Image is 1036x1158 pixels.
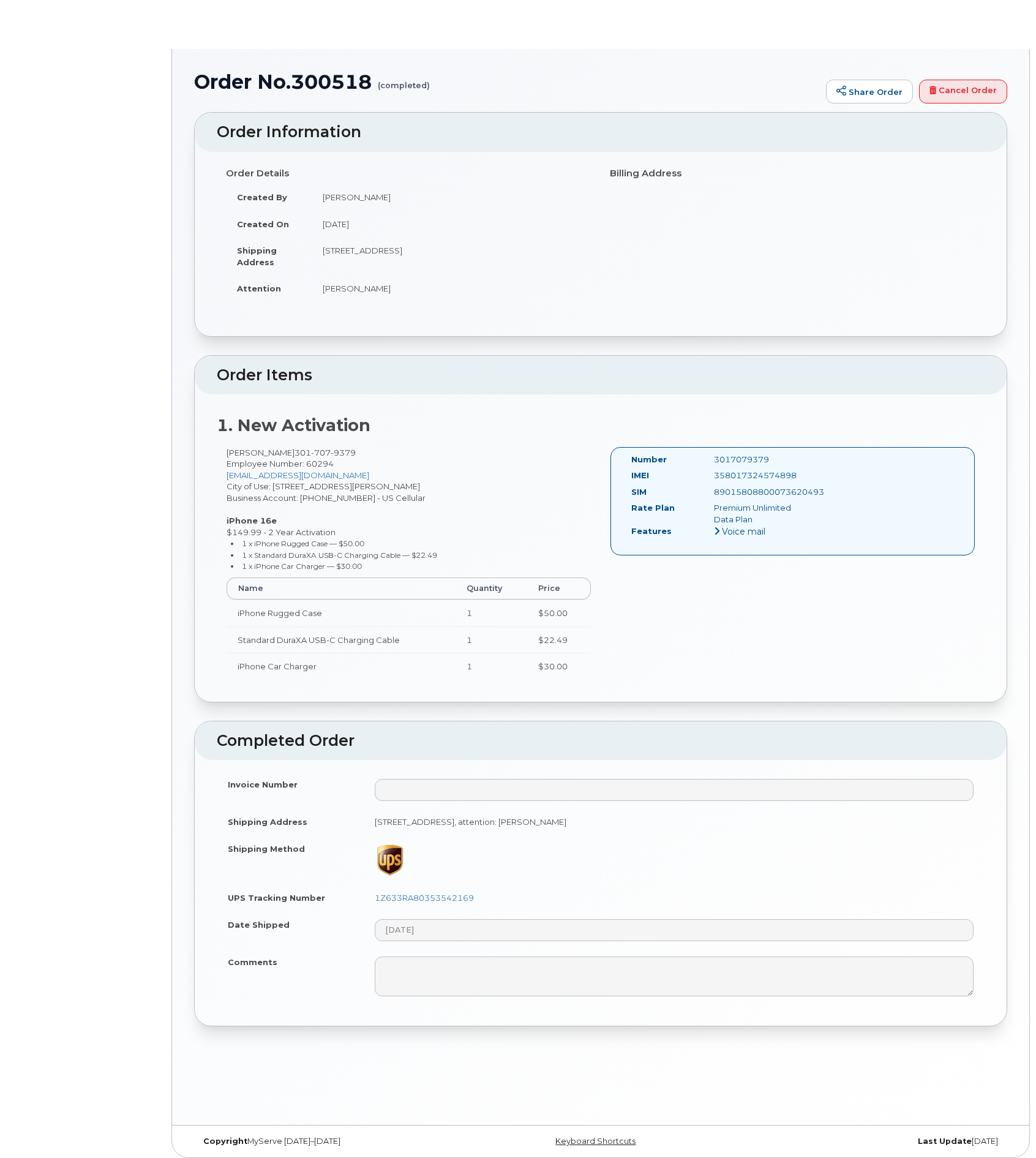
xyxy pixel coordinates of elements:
td: iPhone Car Charger [227,653,456,680]
h2: Order Information [217,124,985,141]
a: Cancel Order [919,80,1007,104]
span: 301 [295,448,356,457]
strong: 1. New Activation [217,415,370,435]
td: [STREET_ADDRESS], attention: [PERSON_NAME] [364,808,985,835]
small: 1 x iPhone Rugged Case — $50.00 [242,539,364,548]
label: IMEI [631,470,649,481]
td: $50.00 [527,600,591,626]
td: [STREET_ADDRESS] [312,237,591,275]
span: Employee Number: 60294 [227,459,334,468]
strong: Copyright [203,1137,247,1146]
div: 3017079379 [705,454,820,465]
label: Number [631,454,667,465]
h4: Billing Address [610,168,975,179]
div: 89015808800073620493 [705,486,820,498]
strong: Created On [237,219,289,229]
label: Date Shipped [228,919,290,931]
a: Share Order [826,80,913,104]
label: SIM [631,486,647,498]
span: 707 [311,448,331,457]
div: [DATE] [736,1137,1007,1146]
td: iPhone Rugged Case [227,600,456,626]
td: $30.00 [527,653,591,680]
span: 9379 [331,448,356,457]
strong: Attention [237,284,281,293]
h2: Completed Order [217,732,985,750]
h1: Order No.300518 [194,71,820,92]
th: Quantity [456,577,527,600]
h2: Order Items [217,367,985,384]
label: Invoice Number [228,779,298,791]
strong: Created By [237,192,287,202]
td: 1 [456,626,527,653]
div: MyServe [DATE]–[DATE] [194,1137,465,1146]
th: Name [227,577,456,600]
label: Shipping Method [228,843,305,855]
td: [DATE] [312,211,591,238]
label: UPS Tracking Number [228,892,325,904]
td: 1 [456,653,527,680]
small: (completed) [378,71,430,90]
a: 1Z633RA80353542169 [375,893,474,903]
a: [EMAIL_ADDRESS][DOMAIN_NAME] [227,470,369,480]
strong: iPhone 16e [227,516,277,525]
td: $22.49 [527,626,591,653]
th: Price [527,577,591,600]
label: Rate Plan [631,502,675,514]
td: 1 [456,600,527,626]
strong: Last Update [918,1137,972,1146]
a: Keyboard Shortcuts [555,1137,636,1146]
td: Standard DuraXA USB-C Charging Cable [227,626,456,653]
label: Shipping Address [228,816,307,828]
small: 1 x Standard DuraXA USB-C Charging Cable — $22.49 [242,551,437,560]
small: 1 x iPhone Car Charger — $30.00 [242,562,362,571]
label: Comments [228,957,277,968]
label: Features [631,525,672,537]
img: ups-065b5a60214998095c38875261380b7f924ec8f6fe06ec167ae1927634933c50.png [375,843,405,877]
td: [PERSON_NAME] [312,184,591,211]
div: Premium Unlimited Data Plan [705,502,820,525]
h4: Order Details [226,168,591,179]
td: [PERSON_NAME] [312,275,591,302]
strong: Shipping Address [237,246,277,267]
div: 358017324574898 [705,470,820,481]
div: [PERSON_NAME] City of Use: [STREET_ADDRESS][PERSON_NAME] Business Account: [PHONE_NUMBER] - US Ce... [217,447,601,691]
span: Voice mail [722,526,765,537]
